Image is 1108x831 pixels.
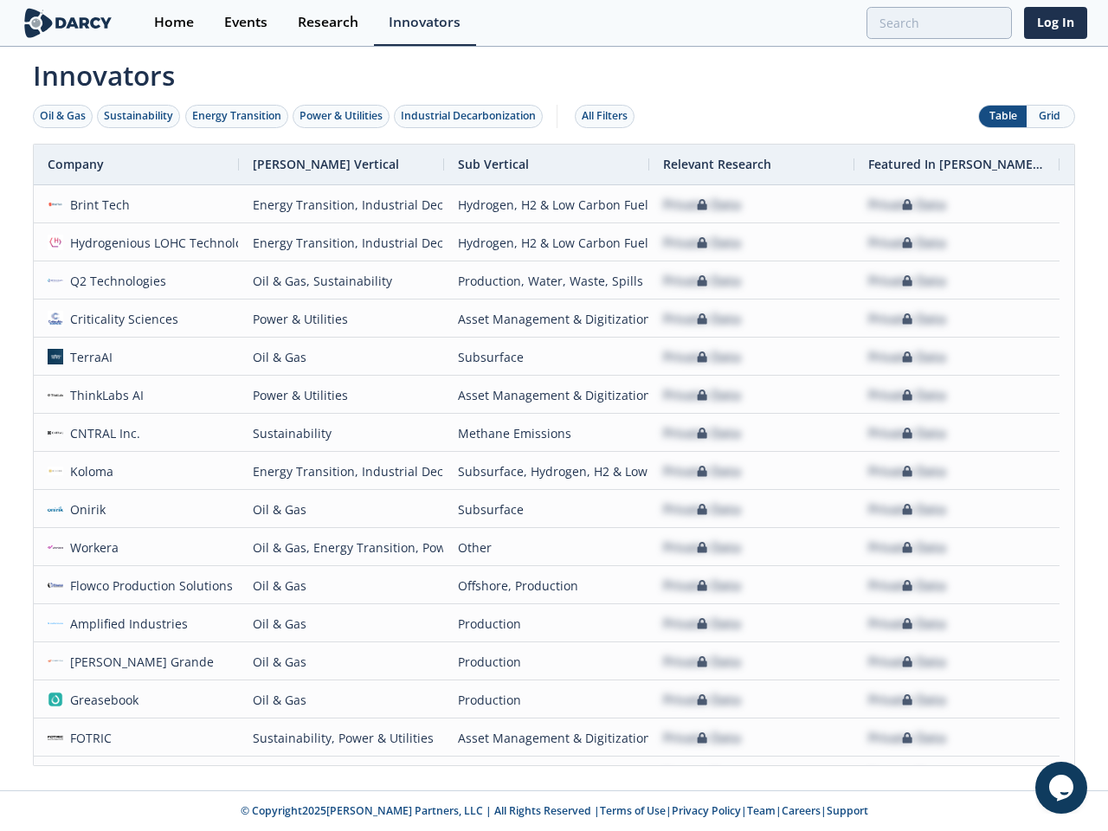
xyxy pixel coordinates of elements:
[48,692,63,707] img: greasebook.com.png
[458,415,635,452] div: Methane Emissions
[63,300,179,338] div: Criticality Sciences
[24,803,1084,819] p: © Copyright 2025 [PERSON_NAME] Partners, LLC | All Rights Reserved | | | | |
[63,415,141,452] div: CNTRAL Inc.
[40,108,86,124] div: Oil & Gas
[1024,7,1087,39] a: Log In
[253,605,430,642] div: Oil & Gas
[63,224,267,261] div: Hydrogenious LOHC Technologies
[663,377,741,414] div: Private Data
[868,156,1046,172] span: Featured In [PERSON_NAME] Live
[48,425,63,441] img: 8ac11fb0-5ce6-4062-9e23-88b7456ac0af
[48,577,63,593] img: 1619202337518-flowco_logo_lt_medium.png
[1027,106,1074,127] button: Grid
[97,105,180,128] button: Sustainability
[253,338,430,376] div: Oil & Gas
[663,681,741,718] div: Private Data
[458,491,635,528] div: Subsurface
[663,491,741,528] div: Private Data
[868,186,946,223] div: Private Data
[48,196,63,212] img: f06b7f28-bf61-405b-8dcc-f856dcd93083
[663,262,741,300] div: Private Data
[458,186,635,223] div: Hydrogen, H2 & Low Carbon Fuels
[575,105,635,128] button: All Filters
[253,300,430,338] div: Power & Utilities
[663,415,741,452] div: Private Data
[300,108,383,124] div: Power & Utilities
[868,567,946,604] div: Private Data
[63,529,119,566] div: Workera
[663,643,741,680] div: Private Data
[663,300,741,338] div: Private Data
[104,108,173,124] div: Sustainability
[253,757,430,795] div: Power & Utilities
[663,605,741,642] div: Private Data
[63,186,131,223] div: Brint Tech
[253,567,430,604] div: Oil & Gas
[253,377,430,414] div: Power & Utilities
[389,16,461,29] div: Innovators
[253,719,430,757] div: Sustainability, Power & Utilities
[458,262,635,300] div: Production, Water, Waste, Spills
[63,719,113,757] div: FOTRIC
[868,415,946,452] div: Private Data
[600,803,666,818] a: Terms of Use
[63,567,234,604] div: Flowco Production Solutions
[868,757,946,795] div: Private Data
[48,387,63,403] img: cea6cb8d-c661-4e82-962b-34554ec2b6c9
[827,803,868,818] a: Support
[1035,762,1091,814] iframe: chat widget
[224,16,267,29] div: Events
[663,338,741,376] div: Private Data
[21,8,115,38] img: logo-wide.svg
[293,105,390,128] button: Power & Utilities
[401,108,536,124] div: Industrial Decarbonization
[48,730,63,745] img: e41a9aca-1af1-479c-9b99-414026293702
[782,803,821,818] a: Careers
[63,757,155,795] div: Atomic47 Labs
[253,453,430,490] div: Energy Transition, Industrial Decarbonization, Oil & Gas
[868,681,946,718] div: Private Data
[868,605,946,642] div: Private Data
[868,224,946,261] div: Private Data
[253,262,430,300] div: Oil & Gas, Sustainability
[868,262,946,300] div: Private Data
[253,643,430,680] div: Oil & Gas
[48,539,63,555] img: a6a7813e-09ba-43d3-9dde-1ade15d6a3a4
[63,643,215,680] div: [PERSON_NAME] Grande
[663,529,741,566] div: Private Data
[48,654,63,669] img: 1673545069310-mg.jpg
[582,108,628,124] div: All Filters
[253,415,430,452] div: Sustainability
[33,105,93,128] button: Oil & Gas
[253,186,430,223] div: Energy Transition, Industrial Decarbonization
[63,605,189,642] div: Amplified Industries
[458,681,635,718] div: Production
[663,453,741,490] div: Private Data
[663,719,741,757] div: Private Data
[868,491,946,528] div: Private Data
[868,719,946,757] div: Private Data
[663,757,741,795] div: Private Data
[48,615,63,631] img: 975fd072-4f33-424c-bfc0-4ca45b1e322c
[458,338,635,376] div: Subsurface
[866,7,1012,39] input: Advanced Search
[21,48,1087,95] span: Innovators
[747,803,776,818] a: Team
[63,262,167,300] div: Q2 Technologies
[48,311,63,326] img: f59c13b7-8146-4c0f-b540-69d0cf6e4c34
[48,463,63,479] img: 27540aad-f8b7-4d29-9f20-5d378d121d15
[458,377,635,414] div: Asset Management & Digitization
[185,105,288,128] button: Energy Transition
[868,338,946,376] div: Private Data
[394,105,543,128] button: Industrial Decarbonization
[63,338,113,376] div: TerraAI
[458,300,635,338] div: Asset Management & Digitization
[979,106,1027,127] button: Table
[458,757,635,795] div: Asset Management & Digitization
[63,491,106,528] div: Onirik
[253,681,430,718] div: Oil & Gas
[868,377,946,414] div: Private Data
[868,300,946,338] div: Private Data
[48,501,63,517] img: 59af668a-fbed-4df3-97e9-ea1e956a6472
[868,529,946,566] div: Private Data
